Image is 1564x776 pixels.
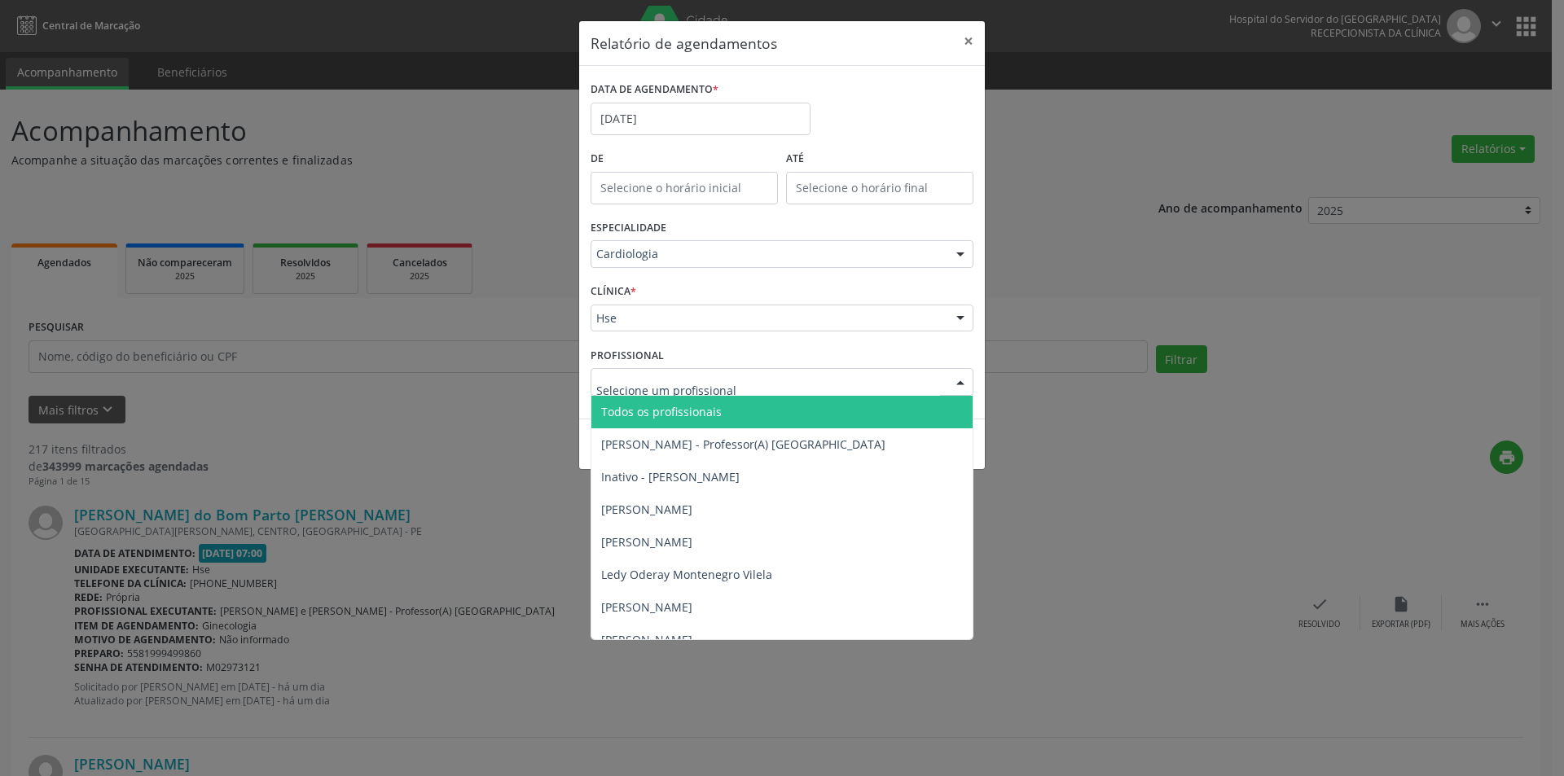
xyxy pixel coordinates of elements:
span: [PERSON_NAME] [601,534,692,550]
span: Hse [596,310,940,327]
span: [PERSON_NAME] [601,632,692,647]
span: Inativo - [PERSON_NAME] [601,469,740,484]
label: De [591,147,778,172]
span: [PERSON_NAME] [601,599,692,615]
input: Selecione um profissional [596,374,940,406]
label: PROFISSIONAL [591,343,664,368]
h5: Relatório de agendamentos [591,33,777,54]
input: Selecione o horário inicial [591,172,778,204]
label: CLÍNICA [591,279,636,305]
span: Todos os profissionais [601,404,722,419]
label: ATÉ [786,147,973,172]
button: Close [952,21,985,61]
input: Selecione o horário final [786,172,973,204]
label: ESPECIALIDADE [591,216,666,241]
span: Ledy Oderay Montenegro Vilela [601,567,772,582]
input: Selecione uma data ou intervalo [591,103,811,135]
span: Cardiologia [596,246,940,262]
span: [PERSON_NAME] [601,502,692,517]
span: [PERSON_NAME] - Professor(A) [GEOGRAPHIC_DATA] [601,436,885,452]
label: DATA DE AGENDAMENTO [591,77,718,103]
